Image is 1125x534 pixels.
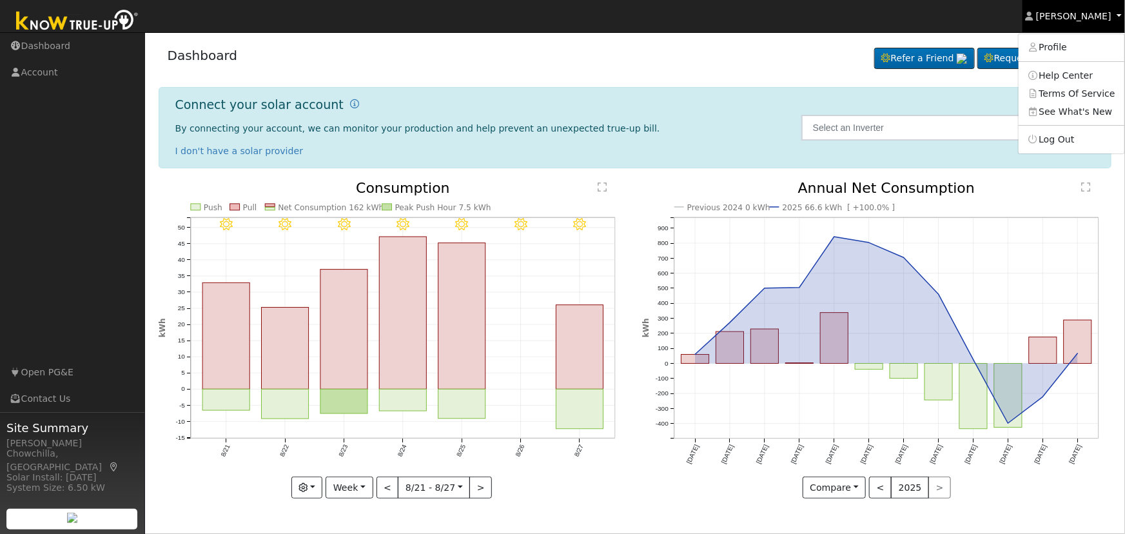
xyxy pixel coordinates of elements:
[959,364,987,429] rect: onclick=""
[687,203,770,212] text: Previous 2024 0 kWh
[337,444,349,459] text: 8/23
[681,355,709,364] rect: onclick=""
[469,477,492,499] button: >
[175,146,304,156] a: I don't have a solar provider
[692,352,698,357] circle: onclick=""
[797,285,802,290] circle: onclick=""
[656,420,669,428] text: -400
[1019,103,1124,121] a: See What's New
[790,444,805,465] text: [DATE]
[658,224,669,232] text: 900
[6,471,138,484] div: Solar Install: [DATE]
[641,319,651,338] text: kWh
[574,219,587,232] i: 8/27 - Clear
[855,364,883,370] rect: onclick=""
[656,390,669,397] text: -200
[261,308,308,390] rect: onclick=""
[727,321,732,326] circle: onclick=""
[658,270,669,277] text: 600
[320,270,367,390] rect: onclick=""
[957,54,967,64] img: retrieve
[716,332,743,364] rect: onclick=""
[832,234,837,239] circle: onclick=""
[1029,337,1057,364] rect: onclick=""
[175,97,344,112] h1: Connect your solar account
[219,444,231,459] text: 8/21
[377,477,399,499] button: <
[825,444,839,465] text: [DATE]
[798,180,975,196] text: Annual Net Consumption
[820,313,848,364] rect: onclick=""
[6,419,138,437] span: Site Summary
[801,115,1101,141] input: Select an Inverter
[866,241,872,246] circle: onclick=""
[179,402,185,409] text: -5
[556,390,603,430] rect: onclick=""
[278,203,384,212] text: Net Consumption 162 kWh
[665,360,669,367] text: 0
[1075,351,1081,357] circle: onclick=""
[175,435,185,442] text: -15
[685,444,700,465] text: [DATE]
[869,477,892,499] button: <
[658,330,669,337] text: 200
[338,219,351,232] i: 8/23 - MostlyClear
[656,375,669,382] text: -100
[6,481,138,495] div: System Size: 6.50 kW
[901,255,906,261] circle: onclick=""
[929,444,944,465] text: [DATE]
[204,203,222,212] text: Push
[396,444,408,459] text: 8/24
[177,337,185,344] text: 15
[1019,39,1124,57] a: Profile
[202,283,249,390] rect: onclick=""
[1068,444,1083,465] text: [DATE]
[924,364,952,400] rect: onclick=""
[177,257,185,264] text: 40
[1019,66,1124,84] a: Help Center
[395,203,491,212] text: Peak Push Hour 7.5 kWh
[598,182,607,192] text: 
[181,386,185,393] text: 0
[1033,444,1048,465] text: [DATE]
[177,353,185,361] text: 10
[658,315,669,322] text: 300
[964,444,979,465] text: [DATE]
[177,289,185,296] text: 30
[10,7,145,36] img: Know True-Up
[279,444,290,459] text: 8/22
[6,437,138,450] div: [PERSON_NAME]
[168,48,238,63] a: Dashboard
[279,219,291,232] i: 8/22 - Clear
[1041,395,1046,400] circle: onclick=""
[326,477,373,499] button: Week
[455,444,467,459] text: 8/25
[999,444,1013,465] text: [DATE]
[514,219,527,232] i: 8/26 - Clear
[1019,130,1124,148] a: Log Out
[859,444,874,465] text: [DATE]
[782,203,895,212] text: 2025 66.6 kWh [ +100.0% ]
[890,364,917,379] rect: onclick=""
[177,273,185,280] text: 35
[177,321,185,328] text: 20
[1006,421,1011,426] circle: onclick=""
[750,330,778,364] rect: onclick=""
[658,255,669,262] text: 700
[1036,11,1111,21] span: [PERSON_NAME]
[438,390,485,419] rect: onclick=""
[658,300,669,307] text: 400
[994,364,1022,428] rect: onclick=""
[158,319,167,338] text: kWh
[658,240,669,247] text: 800
[396,219,409,232] i: 8/24 - Clear
[177,241,185,248] text: 45
[656,405,669,412] text: -300
[108,462,120,472] a: Map
[379,390,426,411] rect: onclick=""
[658,345,669,352] text: 100
[1064,321,1091,364] rect: onclick=""
[456,219,469,232] i: 8/25 - Clear
[67,513,77,523] img: retrieve
[379,237,426,390] rect: onclick=""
